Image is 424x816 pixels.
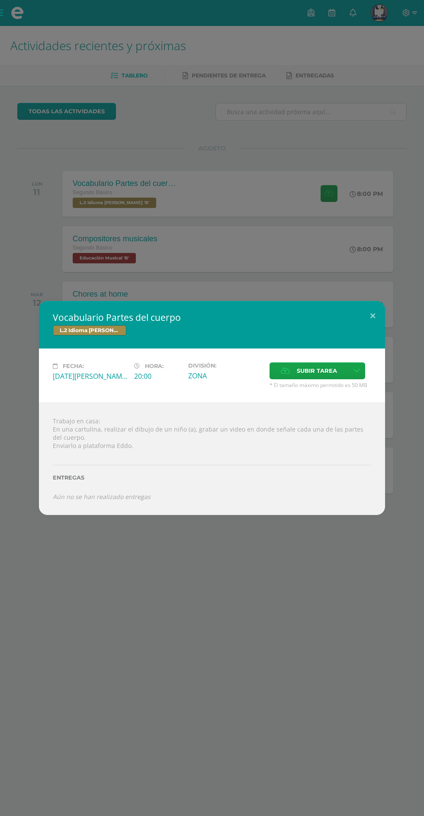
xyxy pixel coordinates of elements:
h2: Vocabulario Partes del cuerpo [53,311,371,323]
span: Subir tarea [297,363,337,379]
i: Aún no se han realizado entregas [53,493,151,501]
label: División: [188,362,263,369]
button: Close (Esc) [360,301,385,330]
div: ZONA [188,371,263,381]
span: L.2 Idioma [PERSON_NAME] [53,325,126,336]
span: Fecha: [63,363,84,369]
div: Trabajo en casa: En una cartulina, realizar el dibujo de un niño (a), grabar un video en donde se... [39,403,385,515]
label: Entregas [53,474,371,481]
div: [DATE][PERSON_NAME] [53,371,127,381]
span: Hora: [145,363,164,369]
span: * El tamaño máximo permitido es 50 MB [270,381,371,389]
div: 20:00 [134,371,181,381]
